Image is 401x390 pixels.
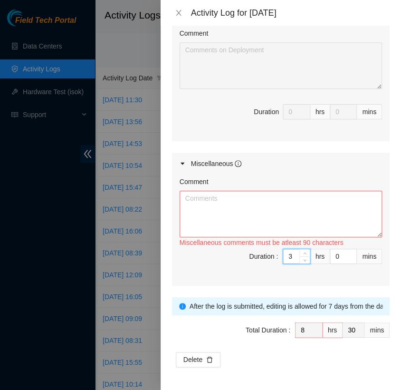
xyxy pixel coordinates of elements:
[172,9,185,18] button: Close
[180,161,185,166] span: caret-right
[179,303,186,310] span: info-circle
[183,354,202,365] span: Delete
[191,8,390,18] div: Activity Log for [DATE]
[175,9,182,17] span: close
[302,251,308,256] span: up
[357,249,382,264] div: mins
[299,249,310,256] span: Increase Value
[246,325,290,335] div: Total Duration :
[357,104,382,119] div: mins
[249,251,278,262] div: Duration :
[172,153,390,175] div: Miscellaneous info-circle
[180,42,382,89] textarea: Comment
[180,191,382,237] textarea: Comment
[302,257,308,263] span: down
[310,104,330,119] div: hrs
[180,237,382,248] div: Miscellaneous comments must be atleast 90 characters
[180,176,209,187] label: Comment
[180,28,209,39] label: Comment
[191,158,242,169] div: Miscellaneous
[323,322,343,338] div: hrs
[299,256,310,263] span: Decrease Value
[235,160,241,167] span: info-circle
[310,249,330,264] div: hrs
[206,356,213,364] span: delete
[254,107,279,117] div: Duration
[176,352,220,367] button: Deletedelete
[364,322,390,338] div: mins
